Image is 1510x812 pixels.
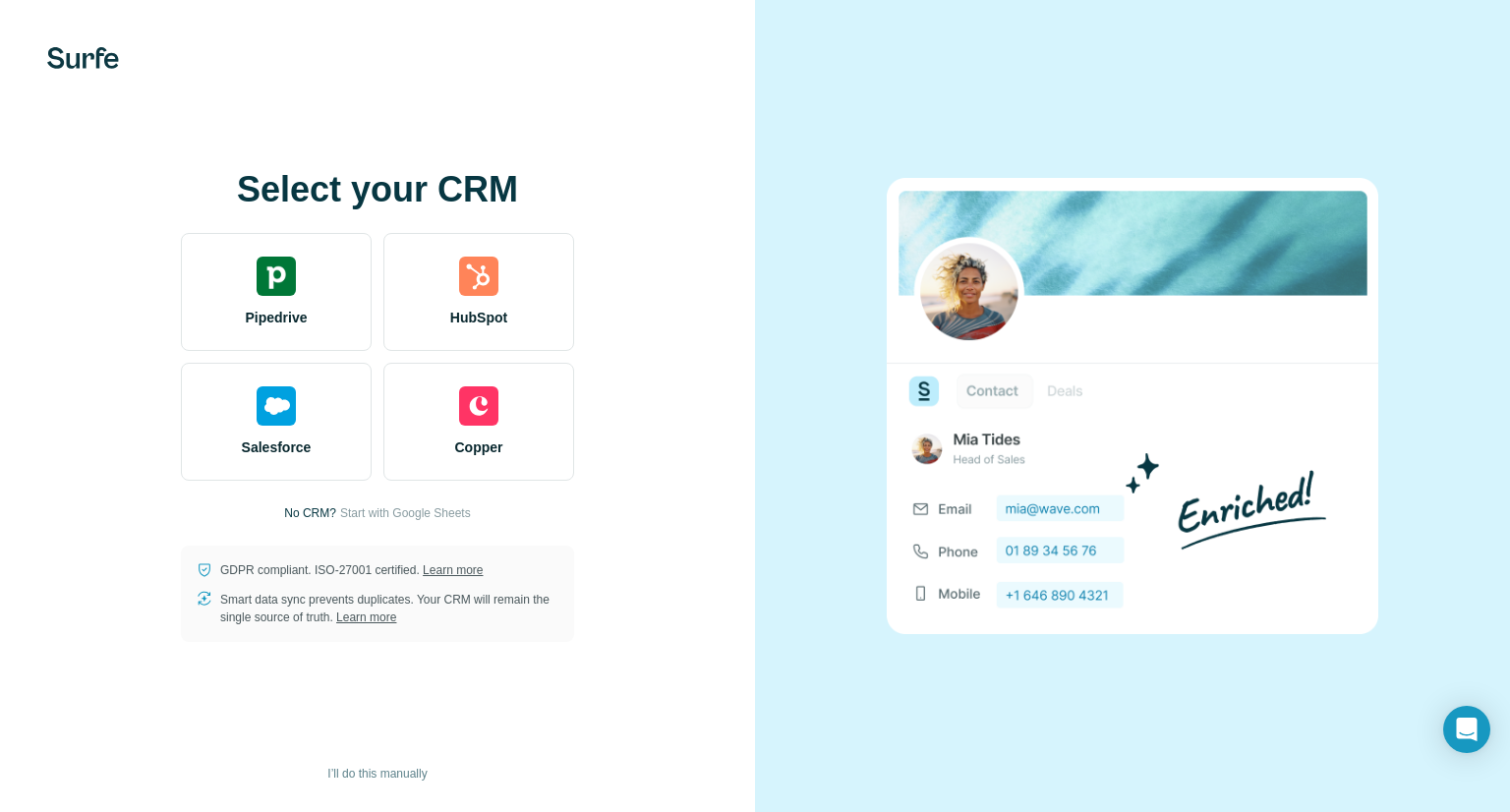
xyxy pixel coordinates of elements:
a: Learn more [423,563,483,577]
span: Copper [455,437,503,457]
img: salesforce's logo [257,386,296,426]
img: Surfe's logo [47,47,119,69]
a: Learn more [336,610,396,624]
span: Pipedrive [245,308,307,327]
span: Salesforce [242,437,312,457]
img: hubspot's logo [459,257,498,296]
span: HubSpot [450,308,507,327]
img: none image [887,178,1378,633]
h1: Select your CRM [181,170,574,209]
p: GDPR compliant. ISO-27001 certified. [220,561,483,579]
span: I’ll do this manually [327,765,427,783]
p: No CRM? [284,504,336,522]
button: Start with Google Sheets [340,504,471,522]
p: Smart data sync prevents duplicates. Your CRM will remain the single source of truth. [220,591,558,626]
button: I’ll do this manually [314,759,440,788]
img: copper's logo [459,386,498,426]
img: pipedrive's logo [257,257,296,296]
div: Open Intercom Messenger [1443,706,1490,753]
